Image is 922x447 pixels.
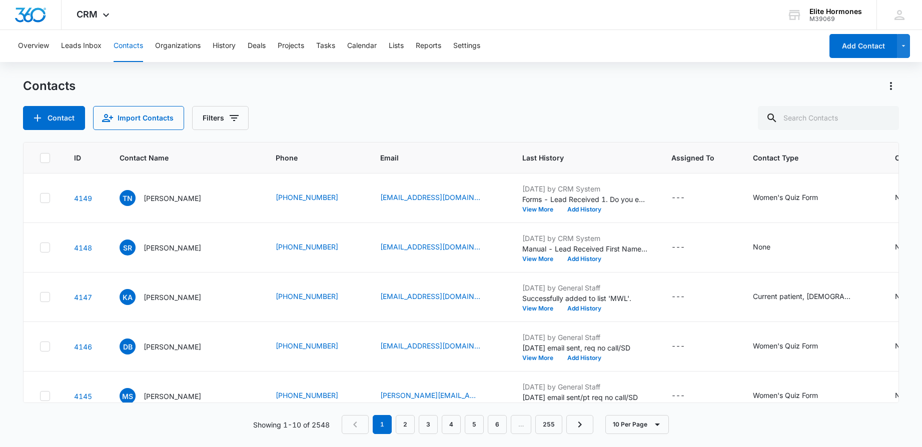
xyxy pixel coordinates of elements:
span: Contact Name [120,152,237,163]
button: View More [522,355,560,361]
button: 10 Per Page [605,415,669,434]
a: Navigate to contact details page for Kaitlin Anderson [74,293,92,301]
button: Actions [883,78,899,94]
div: Women's Quiz Form [753,390,818,400]
span: Email [380,152,484,163]
p: [DATE] by CRM System [522,233,647,243]
p: Successfully added to list 'MWL'. [522,293,647,303]
span: TN [120,190,136,206]
a: Navigate to contact details page for Shawn Reisdorf [74,243,92,252]
div: --- [671,390,685,402]
p: [DATE] email sent/pt req no call/SD [522,392,647,402]
div: Email - tammienel@gmail.com - Select to Edit Field [380,192,498,204]
div: Assigned To - - Select to Edit Field [671,291,703,303]
a: [PERSON_NAME][EMAIL_ADDRESS][DOMAIN_NAME] [380,390,480,400]
button: Reports [416,30,441,62]
button: Add History [560,305,608,311]
div: Assigned To - - Select to Edit Field [671,192,703,204]
div: Email - reisdorfshawn6607@gmail.com - Select to Edit Field [380,241,498,253]
button: Settings [453,30,480,62]
button: View More [522,206,560,212]
div: Contact Name - Molly Schmidt - Select to Edit Field [120,388,219,404]
div: Assigned To - - Select to Edit Field [671,340,703,352]
span: DB [120,338,136,354]
span: Contact Type [753,152,856,163]
div: Email - kaitlinanderson414@outlook.com - Select to Edit Field [380,291,498,303]
div: Women's Quiz Form [753,192,818,202]
div: Contact Type - None - Select to Edit Field [753,241,788,253]
button: Add History [560,355,608,361]
div: Email - dianebeatty411@icloud.com - Select to Edit Field [380,340,498,352]
p: [PERSON_NAME] [144,242,201,253]
div: Phone - (715) 210-6055 - Select to Edit Field [276,291,356,303]
button: View More [522,256,560,262]
button: Leads Inbox [61,30,102,62]
div: Contact Name - Tammie Nelson - Select to Edit Field [120,190,219,206]
div: Email - Mollyanneschmidt@gmail.com - Select to Edit Field [380,390,498,402]
span: KA [120,289,136,305]
a: Navigate to contact details page for Diane Blakeborough [74,342,92,351]
a: Navigate to contact details page for Tammie Nelson [74,194,92,202]
div: None [895,390,912,400]
p: [DATE] by General Staff [522,282,647,293]
a: Page 4 [442,415,461,434]
a: Page 255 [535,415,562,434]
a: [PHONE_NUMBER] [276,241,338,252]
button: Deals [248,30,266,62]
div: Assigned To - - Select to Edit Field [671,241,703,253]
div: --- [671,291,685,303]
div: --- [671,192,685,204]
a: Page 5 [465,415,484,434]
p: [DATE] by General Staff [522,332,647,342]
a: [PHONE_NUMBER] [276,340,338,351]
p: Forms - Lead Received 1. Do you experience frequent mood swings, irritability, or unexplained anx... [522,194,647,204]
input: Search Contacts [758,106,899,130]
button: History [213,30,236,62]
p: Manual - Lead Received First Name: [PERSON_NAME] Last Name: [PERSON_NAME] Phone: [PHONE_NUMBER] E... [522,243,647,254]
div: Contact Type - Women's Quiz Form - Select to Edit Field [753,340,836,352]
div: Assigned To - - Select to Edit Field [671,390,703,402]
button: View More [522,305,560,311]
span: MS [120,388,136,404]
div: account id [809,15,862,22]
a: [EMAIL_ADDRESS][DOMAIN_NAME] [380,340,480,351]
button: Organizations [155,30,201,62]
div: None [895,291,912,301]
a: Page 3 [419,415,438,434]
span: Assigned To [671,152,714,163]
em: 1 [373,415,392,434]
button: Tasks [316,30,335,62]
div: Current patient, [DEMOGRAPHIC_DATA], MWL, Review Request- Eau Claire [753,291,853,301]
div: Contact Type - Women's Quiz Form - Select to Edit Field [753,192,836,204]
span: Phone [276,152,342,163]
button: Contacts [114,30,143,62]
a: [EMAIL_ADDRESS][DOMAIN_NAME] [380,192,480,202]
button: Filters [192,106,249,130]
a: [EMAIL_ADDRESS][DOMAIN_NAME] [380,291,480,301]
div: --- [671,241,685,253]
a: [EMAIL_ADDRESS][DOMAIN_NAME] [380,241,480,252]
div: Phone - (608) 219-5122 - Select to Edit Field [276,192,356,204]
button: Import Contacts [93,106,184,130]
button: Projects [278,30,304,62]
div: None [895,340,912,351]
button: Add History [560,206,608,212]
button: Add Contact [829,34,897,58]
a: [PHONE_NUMBER] [276,390,338,400]
a: Page 2 [396,415,415,434]
p: [DATE] by CRM System [522,183,647,194]
a: Next Page [566,415,593,434]
h1: Contacts [23,78,76,93]
a: Page 6 [488,415,507,434]
p: [PERSON_NAME] [144,391,201,401]
button: Lists [389,30,404,62]
span: SR [120,239,136,255]
span: ID [74,152,81,163]
button: Calendar [347,30,377,62]
p: [PERSON_NAME] [144,341,201,352]
div: None [753,241,770,252]
div: Phone - +1 (608) 843-0285 - Select to Edit Field [276,241,356,253]
button: Overview [18,30,49,62]
p: [PERSON_NAME] [144,193,201,203]
div: Contact Type - Women's Quiz Form - Select to Edit Field [753,390,836,402]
